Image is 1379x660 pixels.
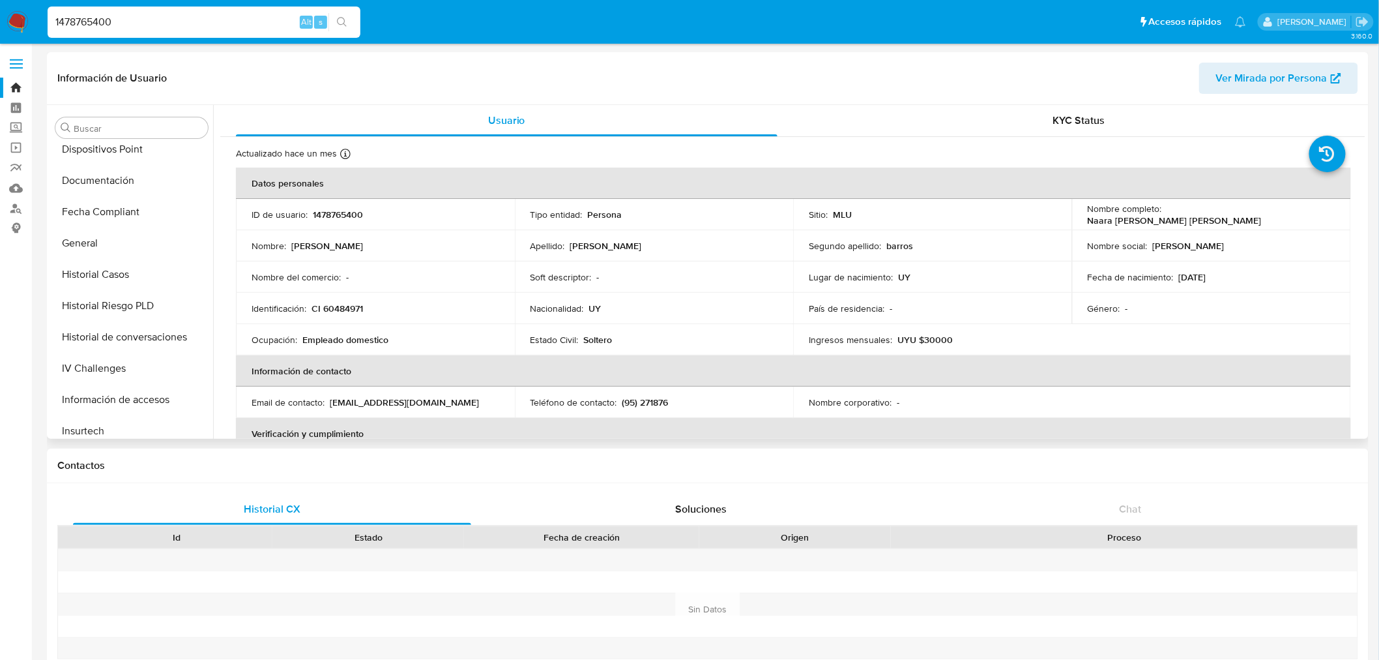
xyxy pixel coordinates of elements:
[61,123,71,133] button: Buscar
[809,271,893,283] p: Lugar de nacimiento :
[708,531,882,544] div: Origen
[833,209,852,220] p: MLU
[1088,203,1162,215] p: Nombre completo :
[488,113,525,128] span: Usuario
[50,228,213,259] button: General
[1179,271,1206,283] p: [DATE]
[473,531,690,544] div: Fecha de creación
[809,209,828,220] p: Sitio :
[50,196,213,228] button: Fecha Compliant
[50,415,213,447] button: Insurtech
[898,271,910,283] p: UY
[236,355,1351,387] th: Información de contacto
[244,502,300,517] span: Historial CX
[1277,16,1351,28] p: gregorio.negri@mercadolibre.com
[530,303,584,314] p: Nacionalidad :
[897,334,953,346] p: UYU $30000
[1235,16,1246,27] a: Notificaciones
[330,397,479,408] p: [EMAIL_ADDRESS][DOMAIN_NAME]
[1149,15,1222,29] span: Accesos rápidos
[1088,303,1120,314] p: Género :
[589,303,602,314] p: UY
[252,209,308,220] p: ID de usuario :
[346,271,349,283] p: -
[252,271,341,283] p: Nombre del comercio :
[1088,215,1262,226] p: Naara [PERSON_NAME] [PERSON_NAME]
[530,397,617,408] p: Teléfono de contacto :
[886,240,913,252] p: barros
[90,531,263,544] div: Id
[236,418,1351,449] th: Verificación y cumplimiento
[48,14,360,31] input: Buscar usuario o caso...
[50,353,213,384] button: IV Challenges
[1356,15,1369,29] a: Salir
[1199,63,1358,94] button: Ver Mirada por Persona
[530,334,579,346] p: Estado Civil :
[1053,113,1105,128] span: KYC Status
[570,240,642,252] p: [PERSON_NAME]
[809,397,892,408] p: Nombre corporativo :
[50,165,213,196] button: Documentación
[50,259,213,290] button: Historial Casos
[252,303,306,314] p: Identificación :
[252,397,325,408] p: Email de contacto :
[57,72,167,85] h1: Información de Usuario
[890,303,892,314] p: -
[1120,502,1142,517] span: Chat
[897,397,899,408] p: -
[676,502,727,517] span: Soluciones
[530,209,583,220] p: Tipo entidad :
[252,240,286,252] p: Nombre :
[313,209,363,220] p: 1478765400
[809,240,881,252] p: Segundo apellido :
[622,397,669,408] p: (95) 271876
[319,16,323,28] span: s
[50,322,213,353] button: Historial de conversaciones
[1153,240,1225,252] p: [PERSON_NAME]
[584,334,613,346] p: Soltero
[57,459,1358,472] h1: Contactos
[597,271,600,283] p: -
[50,290,213,322] button: Historial Riesgo PLD
[282,531,455,544] div: Estado
[50,384,213,415] button: Información de accesos
[809,303,884,314] p: País de residencia :
[291,240,363,252] p: [PERSON_NAME]
[312,303,363,314] p: CI 60484971
[1088,240,1148,252] p: Nombre social :
[900,531,1348,544] div: Proceso
[1125,303,1128,314] p: -
[301,16,312,28] span: Alt
[236,147,337,160] p: Actualizado hace un mes
[302,334,388,346] p: Empleado domestico
[809,334,892,346] p: Ingresos mensuales :
[1216,63,1328,94] span: Ver Mirada por Persona
[530,240,565,252] p: Apellido :
[252,334,297,346] p: Ocupación :
[236,168,1351,199] th: Datos personales
[50,134,213,165] button: Dispositivos Point
[74,123,203,134] input: Buscar
[1088,271,1174,283] p: Fecha de nacimiento :
[588,209,622,220] p: Persona
[328,13,355,31] button: search-icon
[530,271,592,283] p: Soft descriptor :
